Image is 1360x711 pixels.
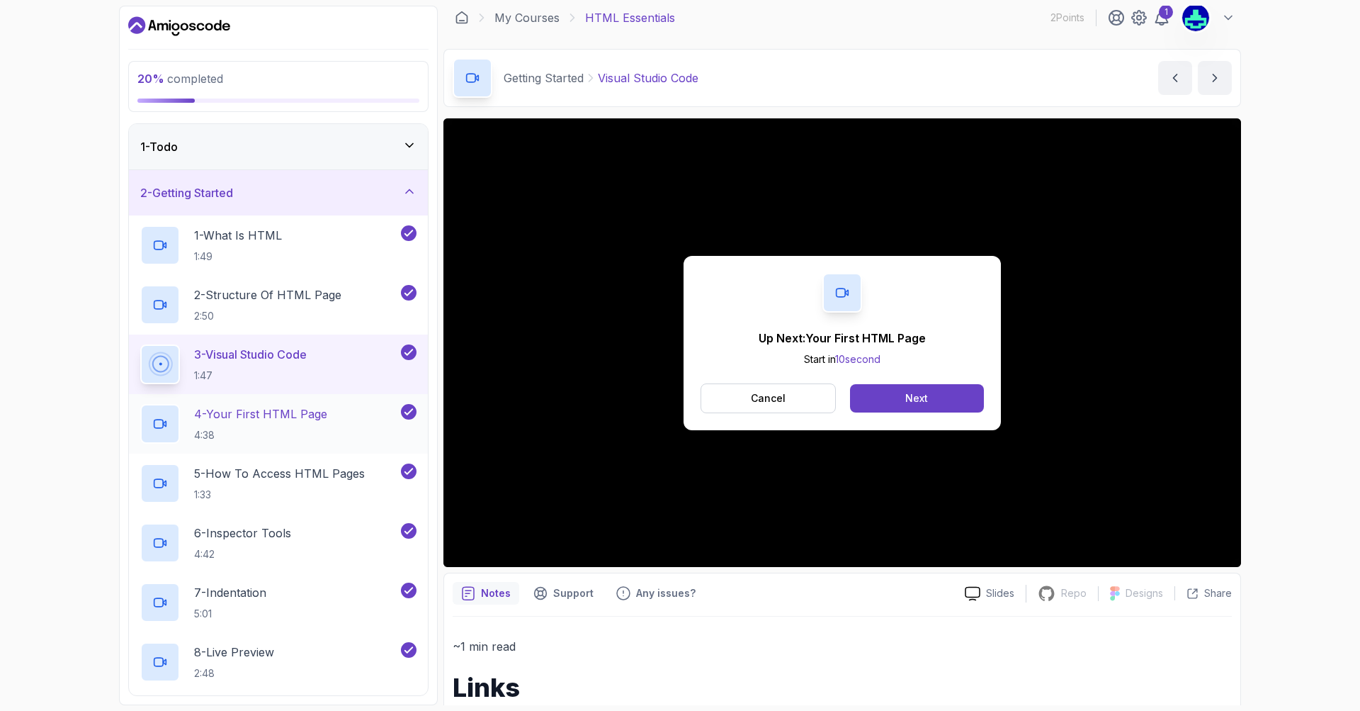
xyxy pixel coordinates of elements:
[194,227,282,244] p: 1 - What Is HTML
[455,11,469,25] a: Dashboard
[905,391,928,405] div: Next
[194,309,341,323] p: 2:50
[194,286,341,303] p: 2 - Structure Of HTML Page
[137,72,223,86] span: completed
[129,170,428,215] button: 2-Getting Started
[140,583,416,622] button: 7-Indentation5:01
[1126,586,1163,600] p: Designs
[608,582,704,605] button: Feedback button
[453,637,1232,656] p: ~1 min read
[1159,5,1173,19] div: 1
[553,586,594,600] p: Support
[194,250,282,264] p: 1:49
[759,330,926,347] p: Up Next: Your First HTML Page
[1153,9,1170,26] a: 1
[525,582,602,605] button: Support button
[986,586,1014,600] p: Slides
[1181,4,1235,32] button: user profile image
[140,285,416,325] button: 2-Structure Of HTML Page2:50
[585,9,675,26] p: HTML Essentials
[1174,586,1232,600] button: Share
[140,523,416,563] button: 6-Inspector Tools4:42
[194,607,266,621] p: 5:01
[194,488,365,502] p: 1:33
[194,369,307,383] p: 1:47
[194,666,274,681] p: 2:48
[140,464,416,503] button: 5-How To Access HTML Pages1:33
[137,72,164,86] span: 20 %
[953,586,1026,601] a: Slides
[194,465,365,482] p: 5 - How To Access HTML Pages
[140,138,178,155] h3: 1 - Todo
[759,352,926,366] p: Start in
[140,345,416,384] button: 3-Visual Studio Code1:47
[598,69,698,86] p: Visual Studio Code
[850,384,984,413] button: Next
[140,184,233,201] h3: 2 - Getting Started
[1182,4,1209,31] img: user profile image
[194,547,291,561] p: 4:42
[194,428,327,442] p: 4:38
[194,644,274,661] p: 8 - Live Preview
[194,584,266,601] p: 7 - Indentation
[494,9,560,26] a: My Courses
[194,525,291,542] p: 6 - Inspector Tools
[1050,11,1084,25] p: 2 Points
[443,118,1241,567] iframe: 4 - Visual Studio Code
[129,124,428,169] button: 1-Todo
[701,384,836,413] button: Cancel
[453,673,1232,702] h1: Links
[140,404,416,444] button: 4-Your First HTML Page4:38
[504,69,584,86] p: Getting Started
[194,405,327,422] p: 4 - Your First HTML Page
[751,391,786,405] p: Cancel
[453,582,519,605] button: notes button
[835,353,880,365] span: 10 second
[636,586,696,600] p: Any issues?
[1198,61,1232,95] button: next content
[1061,586,1087,600] p: Repo
[1204,586,1232,600] p: Share
[194,346,307,363] p: 3 - Visual Studio Code
[140,642,416,682] button: 8-Live Preview2:48
[481,586,511,600] p: Notes
[128,15,230,38] a: Dashboard
[1158,61,1192,95] button: previous content
[140,225,416,265] button: 1-What Is HTML1:49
